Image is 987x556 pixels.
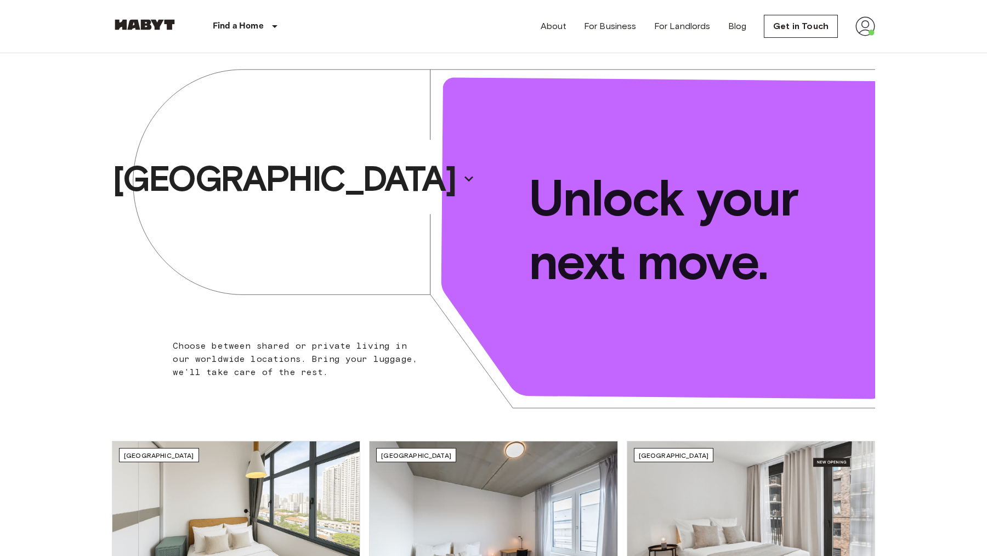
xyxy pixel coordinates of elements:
[728,20,747,33] a: Blog
[654,20,711,33] a: For Landlords
[541,20,566,33] a: About
[584,20,637,33] a: For Business
[529,166,858,293] p: Unlock your next move.
[112,157,456,201] p: [GEOGRAPHIC_DATA]
[173,339,424,379] p: Choose between shared or private living in our worldwide locations. Bring your luggage, we'll tak...
[855,16,875,36] img: avatar
[639,451,709,459] span: [GEOGRAPHIC_DATA]
[213,20,264,33] p: Find a Home
[764,15,838,38] a: Get in Touch
[124,451,194,459] span: [GEOGRAPHIC_DATA]
[108,154,480,204] button: [GEOGRAPHIC_DATA]
[381,451,451,459] span: [GEOGRAPHIC_DATA]
[112,19,178,30] img: Habyt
